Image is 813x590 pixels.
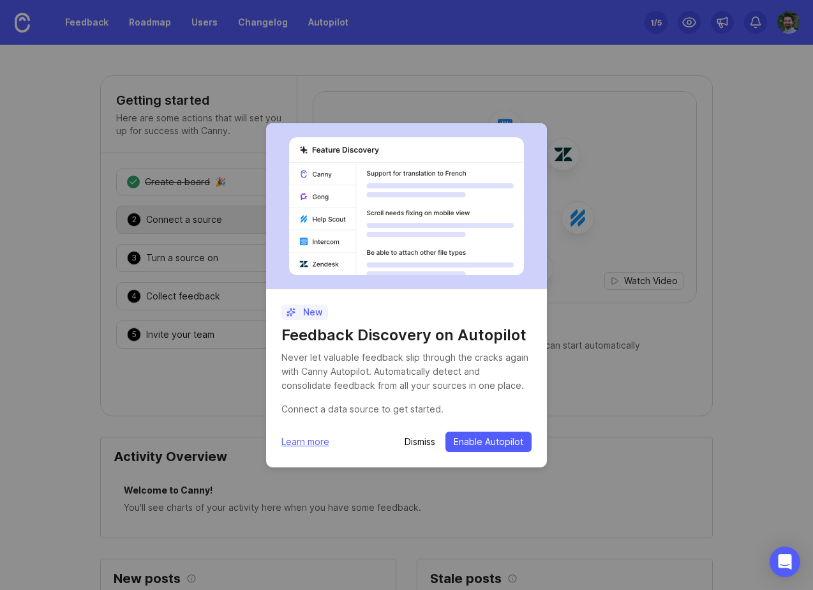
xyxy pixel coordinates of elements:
[445,432,532,452] button: Enable Autopilot
[281,325,532,345] h1: Feedback Discovery on Autopilot
[289,137,524,275] img: autopilot-456452bdd303029aca878276f8eef889.svg
[281,435,329,449] a: Learn more
[405,435,435,448] button: Dismiss
[454,435,523,448] span: Enable Autopilot
[770,547,800,577] div: Open Intercom Messenger
[287,306,323,319] p: New
[281,351,532,393] div: Never let valuable feedback slip through the cracks again with Canny Autopilot. Automatically det...
[281,402,532,416] div: Connect a data source to get started.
